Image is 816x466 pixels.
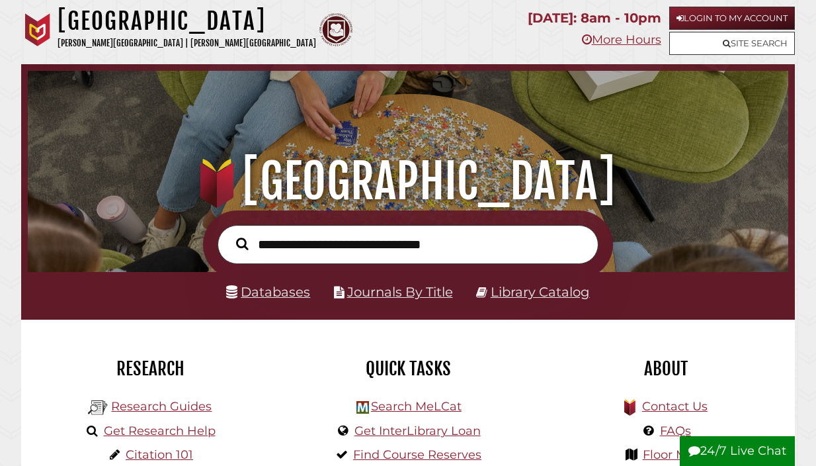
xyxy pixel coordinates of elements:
[547,357,785,380] h2: About
[58,7,316,36] h1: [GEOGRAPHIC_DATA]
[354,424,481,438] a: Get InterLibrary Loan
[289,357,527,380] h2: Quick Tasks
[226,284,310,300] a: Databases
[528,7,661,30] p: [DATE]: 8am - 10pm
[319,13,352,46] img: Calvin Theological Seminary
[21,13,54,46] img: Calvin University
[356,401,369,414] img: Hekman Library Logo
[347,284,453,300] a: Journals By Title
[229,234,255,253] button: Search
[236,238,248,251] i: Search
[643,447,708,462] a: Floor Maps
[31,357,269,380] h2: Research
[669,32,795,55] a: Site Search
[660,424,691,438] a: FAQs
[371,399,462,414] a: Search MeLCat
[353,447,481,462] a: Find Course Reserves
[104,424,216,438] a: Get Research Help
[111,399,212,414] a: Research Guides
[126,447,193,462] a: Citation 101
[58,36,316,51] p: [PERSON_NAME][GEOGRAPHIC_DATA] | [PERSON_NAME][GEOGRAPHIC_DATA]
[669,7,795,30] a: Login to My Account
[88,398,108,418] img: Hekman Library Logo
[491,284,590,300] a: Library Catalog
[642,399,708,414] a: Contact Us
[582,32,661,47] a: More Hours
[40,152,776,210] h1: [GEOGRAPHIC_DATA]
